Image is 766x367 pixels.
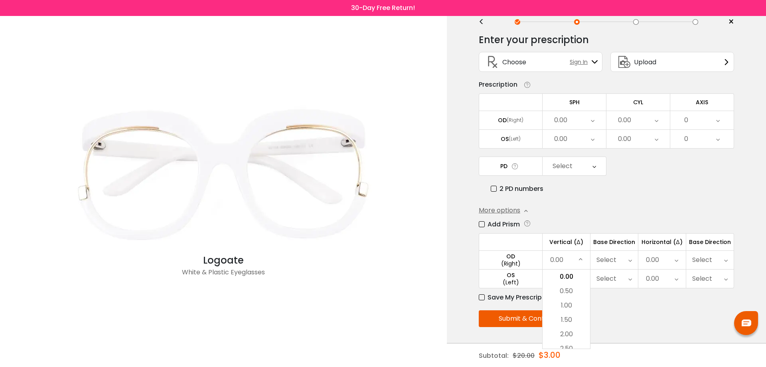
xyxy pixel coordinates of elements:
[509,135,521,143] div: (Left)
[554,112,567,128] div: 0.00
[543,341,590,356] li: 2.50
[502,57,526,67] span: Choose
[479,206,520,215] span: More options
[634,57,656,67] span: Upload
[64,268,383,284] div: White & Plastic Eyeglasses
[543,327,590,341] li: 2.00
[543,298,590,313] li: 1.00
[479,19,491,25] div: <
[479,260,542,267] div: (Right)
[686,233,734,250] td: Base Direction
[479,219,520,229] label: Add Prism
[543,93,606,111] td: SPH
[479,32,589,48] div: Enter your prescription
[543,233,590,250] td: Vertical (Δ)
[550,252,563,268] div: 0.00
[543,313,590,327] li: 1.50
[742,319,751,326] img: chat
[491,184,543,194] label: 2 PD numbers
[646,252,659,268] div: 0.00
[479,292,555,302] label: Save My Prescription
[479,279,542,286] div: (Left)
[728,16,734,28] span: ×
[590,233,638,250] td: Base Direction
[684,112,688,128] div: 0
[596,252,616,268] div: Select
[479,157,543,176] td: PD
[543,270,590,284] li: 0.00
[501,135,509,143] div: OS
[479,310,577,327] button: Submit & Continue
[64,93,383,253] img: White Logoate - Plastic Eyeglasses
[479,253,542,260] div: OD
[638,233,686,250] td: Horizontal (Δ)
[722,16,734,28] a: ×
[692,252,712,268] div: Select
[596,271,616,287] div: Select
[670,93,734,111] td: AXIS
[479,80,517,89] div: Prescription
[498,117,507,124] div: OD
[554,131,567,147] div: 0.00
[570,58,592,66] span: Sign In
[618,112,631,128] div: 0.00
[684,131,688,147] div: 0
[646,271,659,287] div: 0.00
[507,117,523,124] div: (Right)
[692,271,712,287] div: Select
[543,284,590,298] li: 0.50
[523,219,531,228] i: Prism
[539,343,561,367] div: $3.00
[64,253,383,268] div: Logoate
[553,158,573,174] div: Select
[606,93,670,111] td: CYL
[479,272,542,279] div: OS
[618,131,631,147] div: 0.00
